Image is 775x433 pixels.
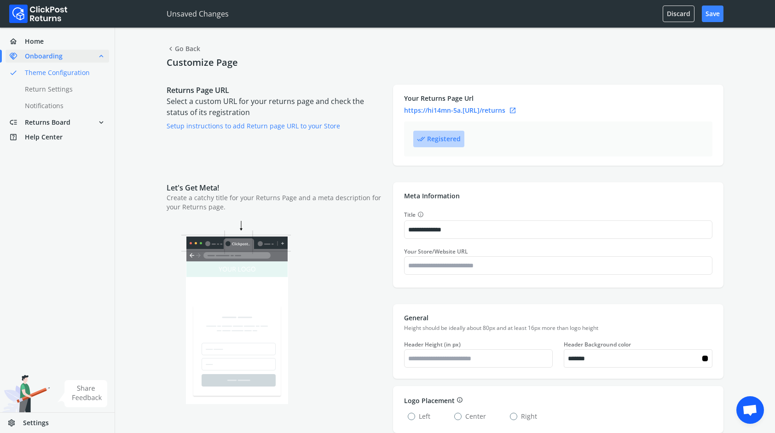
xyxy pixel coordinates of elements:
span: expand_more [97,116,105,129]
label: Center [454,412,486,421]
span: chevron_left [167,42,175,55]
button: info [455,395,463,405]
h4: Customize Page [167,57,723,68]
span: help_center [9,131,25,144]
span: open_in_new [509,105,516,116]
label: Your Store/Website URL [404,248,712,255]
a: Setup instructions to add Return page URL to your Store [167,121,340,130]
span: Help Center [25,133,63,142]
div: Select a custom URL for your returns page and check the status of its registration [167,85,384,166]
span: Onboarding [25,52,63,61]
span: done_all [417,133,425,145]
span: Settings [23,418,49,427]
p: General [404,313,712,323]
img: share feedback [58,380,108,407]
span: expand_less [97,50,105,63]
button: Discard [663,6,694,22]
span: handshake [9,50,25,63]
label: Left [408,412,430,421]
span: low_priority [9,116,25,129]
a: doneTheme Configuration [6,66,120,79]
a: Return Settings [6,83,120,96]
label: Header Height (in px) [404,341,553,348]
img: Logo [9,5,68,23]
p: Meta Information [404,191,712,201]
p: Unsaved Changes [167,8,229,19]
label: Right [510,412,537,421]
span: done [9,66,17,79]
button: Save [702,6,723,22]
p: Returns Page URL [167,85,384,96]
p: Let's Get Meta! [167,182,384,193]
span: Go Back [167,42,200,55]
p: Height should be ideally about 80px and at least 16px more than logo height [404,324,712,332]
span: info [417,210,424,219]
label: Header Background color [564,341,712,348]
a: Open chat [736,396,764,424]
span: Home [25,37,44,46]
button: done_allRegistered [413,131,464,147]
a: homeHome [6,35,109,48]
span: settings [7,416,23,429]
span: Returns Board [25,118,70,127]
span: home [9,35,25,48]
label: Title [404,210,712,219]
a: help_centerHelp Center [6,131,109,144]
span: info [457,395,463,404]
a: Notifications [6,99,120,112]
a: https://hi14mn-5a.[URL]/returnsopen_in_new [404,105,712,116]
p: Create a catchy title for your Returns Page and a meta description for your Returns page. [167,193,384,212]
button: Title [416,210,424,219]
div: Logo Placement [404,395,712,405]
p: Your Returns Page Url [404,94,712,103]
